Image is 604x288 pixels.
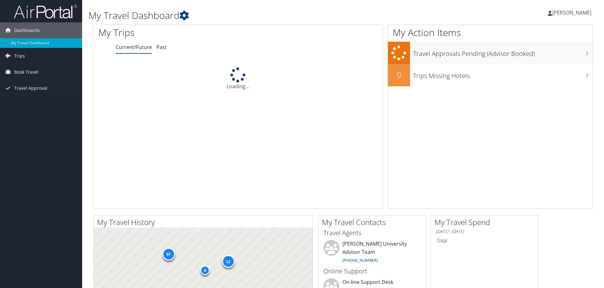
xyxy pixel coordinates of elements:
h2: My Travel Contacts [322,217,426,228]
h2: My Travel History [97,217,313,228]
h1: My Action Items [388,26,593,39]
h3: Trips Missing Hotels [413,68,593,80]
div: Loading... [94,67,383,90]
span: Book Travel [14,64,39,80]
img: airportal-logo.png [14,4,77,19]
a: 0Trips Missing Hotels [388,64,593,86]
a: [PHONE_NUMBER] [342,257,378,263]
div: 9 [200,265,209,275]
h2: My Travel Spend [434,217,538,228]
h6: [DATE] - [DATE] [436,229,533,235]
span: Trips [14,48,25,64]
h1: My Travel Dashboard [88,9,428,22]
div: 12 [222,255,234,268]
span: Dashboards [14,22,40,38]
h1: My Trips [98,26,257,39]
h3: Travel Approvals Pending (Advisor Booked) [413,46,593,58]
a: Current/Future [116,44,152,51]
a: Travel Approvals Pending (Advisor Booked) [388,42,593,64]
span: Travel Approval [14,80,47,96]
div: 97 [162,248,175,260]
a: [PERSON_NAME] [548,3,598,22]
h2: 0 [388,69,410,80]
span: [PERSON_NAME] [552,9,591,16]
h3: Travel Agents [323,229,421,237]
li: [PERSON_NAME] University Advisor Team [320,240,424,266]
h3: Online Support [323,267,421,276]
a: Past [156,44,167,51]
h6: Total [436,237,533,244]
